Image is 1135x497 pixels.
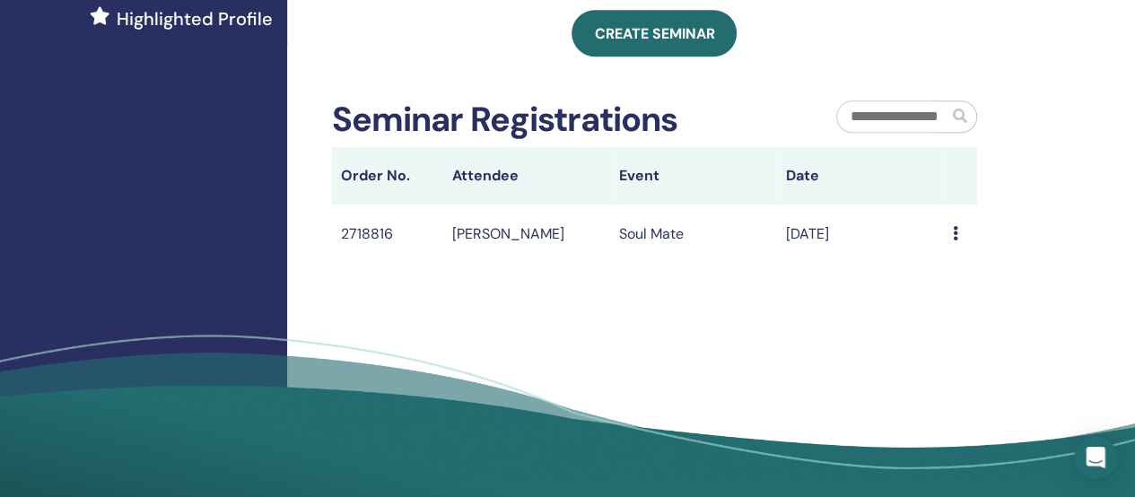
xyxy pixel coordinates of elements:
a: Create seminar [572,10,737,57]
td: [PERSON_NAME] [443,205,610,263]
span: Highlighted Profile [117,5,273,32]
td: 2718816 [332,205,443,263]
th: Date [777,147,944,205]
td: Soul Mate [610,205,777,263]
td: [DATE] [777,205,944,263]
div: Open Intercom Messenger [1074,436,1117,479]
span: Create seminar [594,24,714,43]
th: Event [610,147,777,205]
th: Attendee [443,147,610,205]
th: Order No. [332,147,443,205]
h2: Seminar Registrations [332,100,677,141]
